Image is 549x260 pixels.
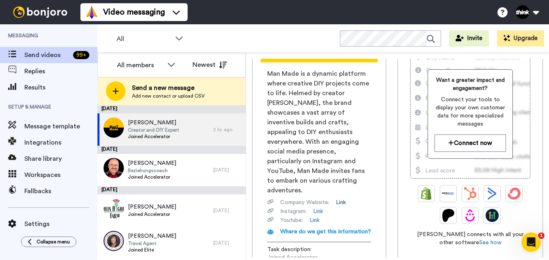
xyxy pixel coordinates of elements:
[10,6,71,18] img: bj-logo-header-white.svg
[132,83,205,93] span: Send a new message
[486,209,499,222] img: GoHighLevel
[104,158,124,178] img: fe8f2819-efb0-4d08-9611-9667a6eec32f.jpg
[213,207,242,214] div: [DATE]
[442,187,455,200] img: Ontraport
[186,57,233,73] button: Newest
[213,167,242,173] div: [DATE]
[24,219,97,229] span: Settings
[128,159,176,167] span: [PERSON_NAME]
[434,76,506,92] span: Want a greater impact and engagement?
[497,30,544,47] button: Upgrade
[104,198,124,219] img: 3cb80869-853a-4e40-ac3a-09c5033d2ccf.png
[128,203,176,211] span: [PERSON_NAME]
[336,198,346,207] a: Link
[97,186,246,194] div: [DATE]
[280,207,307,215] span: Instagram :
[434,134,506,152] button: Connect now
[128,119,179,127] span: [PERSON_NAME]
[128,133,179,140] span: Joined Accelerator
[128,127,179,133] span: Creator and DIY Expert
[24,121,97,131] span: Message template
[464,187,477,200] img: Hubspot
[117,34,171,44] span: All
[104,117,124,138] img: 076d1f83-d835-444a-b051-5621062c91e0.png
[128,232,176,240] span: [PERSON_NAME]
[442,209,455,222] img: Patreon
[24,186,97,196] span: Fallbacks
[508,187,521,200] img: ConvertKit
[24,50,70,60] span: Send videos
[410,230,530,247] span: [PERSON_NAME] connects with all your other software
[213,240,242,246] div: [DATE]
[420,187,433,200] img: Shopify
[434,96,506,128] span: Connect your tools to display your own customer data for more specialized messages
[117,60,163,70] div: All members
[132,93,205,99] span: Add new contact or upload CSV
[128,247,176,253] span: Joined Elite
[521,232,541,252] iframe: Intercom live chat
[37,239,70,245] span: Collapse menu
[103,6,165,18] span: Video messaging
[24,170,97,180] span: Workspaces
[280,229,371,234] span: Where do we get this information?
[97,105,246,113] div: [DATE]
[128,211,176,217] span: Joined Accelerator
[97,146,246,154] div: [DATE]
[213,126,242,133] div: 2 hr. ago
[24,154,97,164] span: Share library
[24,138,97,147] span: Integrations
[73,51,89,59] div: 99 +
[449,30,489,47] button: Invite
[128,174,176,180] span: Joined Accelerator
[479,240,501,245] a: See how
[464,209,477,222] img: Drip
[313,207,323,215] a: Link
[280,216,303,224] span: Youtube :
[85,6,98,19] img: vm-color.svg
[24,83,97,92] span: Results
[267,69,371,195] span: Man Made is a dynamic platform where creative DIY projects come to life. Helmed by creator [PERSO...
[128,240,176,247] span: Travel Agent
[128,167,176,174] span: Beziehungscoach
[309,216,320,224] a: Link
[538,232,545,239] span: 1
[280,198,329,207] span: Company Website :
[267,245,324,254] span: Task description :
[486,187,499,200] img: ActiveCampaign
[21,237,76,247] button: Collapse menu
[104,231,124,251] img: d26a5bf3-5425-477d-84b4-d41e5a5bbbb8.jpg
[24,66,97,76] span: Replies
